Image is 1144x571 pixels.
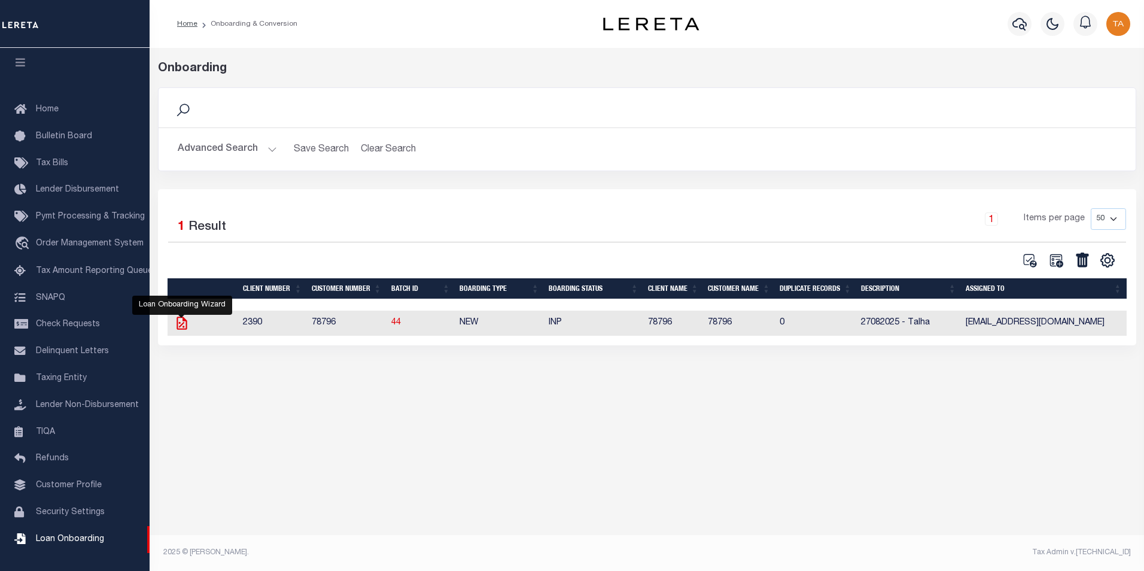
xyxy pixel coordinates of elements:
span: Tax Amount Reporting Queue [36,267,153,275]
span: 1 [178,221,185,233]
span: Home [36,105,59,114]
th: Description: activate to sort column ascending [856,278,961,299]
th: Duplicate Records: activate to sort column ascending [775,278,856,299]
span: Taxing Entity [36,374,87,382]
td: 78796 [643,311,704,336]
span: SNAPQ [36,293,65,302]
span: Bulletin Board [36,132,92,141]
a: 44 [391,318,401,327]
span: Customer Profile [36,481,102,490]
td: 78796 [307,311,387,336]
th: Assigned To: activate to sort column ascending [961,278,1127,299]
span: Delinquent Letters [36,347,109,356]
i: travel_explore [14,236,34,252]
div: Tax Admin v.[TECHNICAL_ID] [656,547,1131,558]
td: NEW [455,311,544,336]
span: Loan Onboarding [36,535,104,543]
span: Lender Non-Disbursement [36,401,139,409]
th: Boarding Type: activate to sort column ascending [455,278,544,299]
span: Pymt Processing & Tracking [36,212,145,221]
label: Result [188,218,226,237]
span: TIQA [36,427,55,436]
span: Refunds [36,454,69,463]
th: Customer Number: activate to sort column ascending [307,278,387,299]
a: Home [177,20,197,28]
button: Save Search [287,138,356,161]
th: Batch ID: activate to sort column ascending [387,278,455,299]
div: Onboarding [158,60,1136,78]
span: Lender Disbursement [36,186,119,194]
img: svg+xml;base64,PHN2ZyB4bWxucz0iaHR0cDovL3d3dy53My5vcmcvMjAwMC9zdmciIHBvaW50ZXItZXZlbnRzPSJub25lIi... [1106,12,1130,36]
div: Loan Onboarding Wizard [132,296,232,315]
a: 1 [985,212,998,226]
button: Clear Search [356,138,421,161]
span: Tax Bills [36,159,68,168]
span: Check Requests [36,320,100,329]
td: 0 [775,311,856,336]
button: Advanced Search [178,138,277,161]
span: Security Settings [36,508,105,517]
th: Boarding Status: activate to sort column ascending [544,278,643,299]
td: 2390 [238,311,307,336]
td: INP [544,311,643,336]
li: Onboarding & Conversion [197,19,297,29]
th: Client Name: activate to sort column ascending [643,278,704,299]
td: [EMAIL_ADDRESS][DOMAIN_NAME] [961,311,1127,336]
img: logo-dark.svg [603,17,699,31]
div: 2025 © [PERSON_NAME]. [154,547,647,558]
th: Client Number: activate to sort column ascending [238,278,307,299]
td: 27082025 - Talha [856,311,961,336]
th: Customer Name: activate to sort column ascending [703,278,775,299]
td: 78796 [703,311,775,336]
span: Order Management System [36,239,144,248]
span: Items per page [1024,212,1085,226]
